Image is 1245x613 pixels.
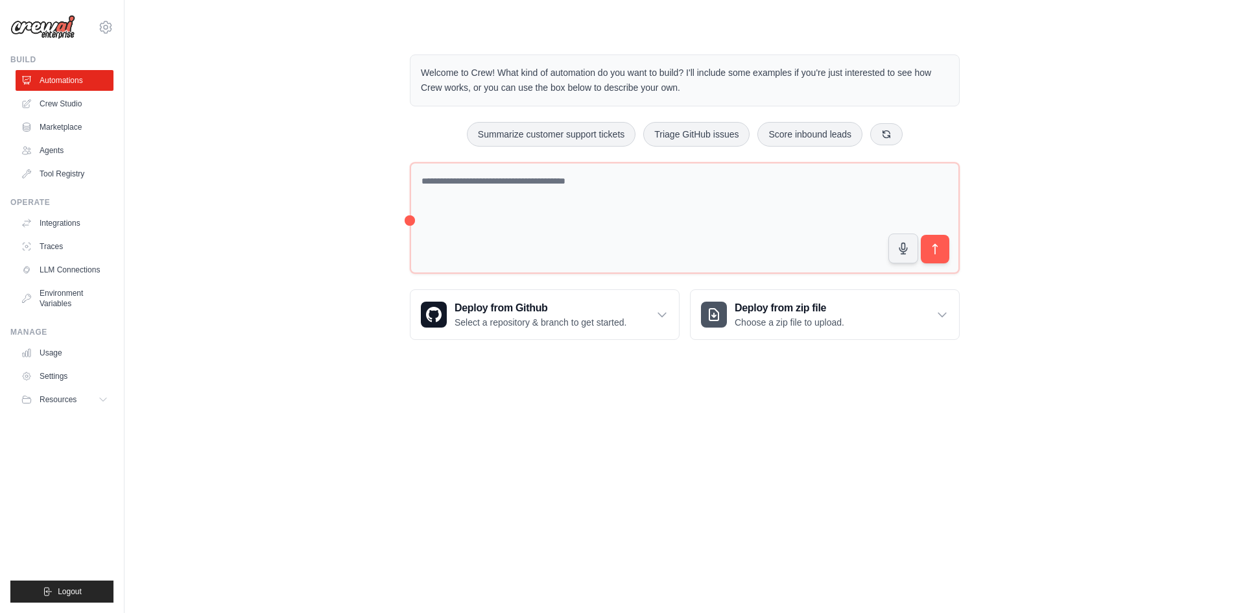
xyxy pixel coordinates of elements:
[455,316,626,329] p: Select a repository & branch to get started.
[40,394,77,405] span: Resources
[16,343,113,363] a: Usage
[16,283,113,314] a: Environment Variables
[16,93,113,114] a: Crew Studio
[757,122,862,147] button: Score inbound leads
[10,54,113,65] div: Build
[16,259,113,280] a: LLM Connections
[643,122,750,147] button: Triage GitHub issues
[455,300,626,316] h3: Deploy from Github
[16,163,113,184] a: Tool Registry
[16,140,113,161] a: Agents
[10,327,113,337] div: Manage
[467,122,635,147] button: Summarize customer support tickets
[421,66,949,95] p: Welcome to Crew! What kind of automation do you want to build? I'll include some examples if you'...
[10,581,113,603] button: Logout
[16,389,113,410] button: Resources
[735,300,844,316] h3: Deploy from zip file
[16,117,113,138] a: Marketplace
[16,213,113,234] a: Integrations
[16,236,113,257] a: Traces
[16,70,113,91] a: Automations
[10,197,113,208] div: Operate
[16,366,113,387] a: Settings
[735,316,844,329] p: Choose a zip file to upload.
[58,586,82,597] span: Logout
[10,15,75,40] img: Logo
